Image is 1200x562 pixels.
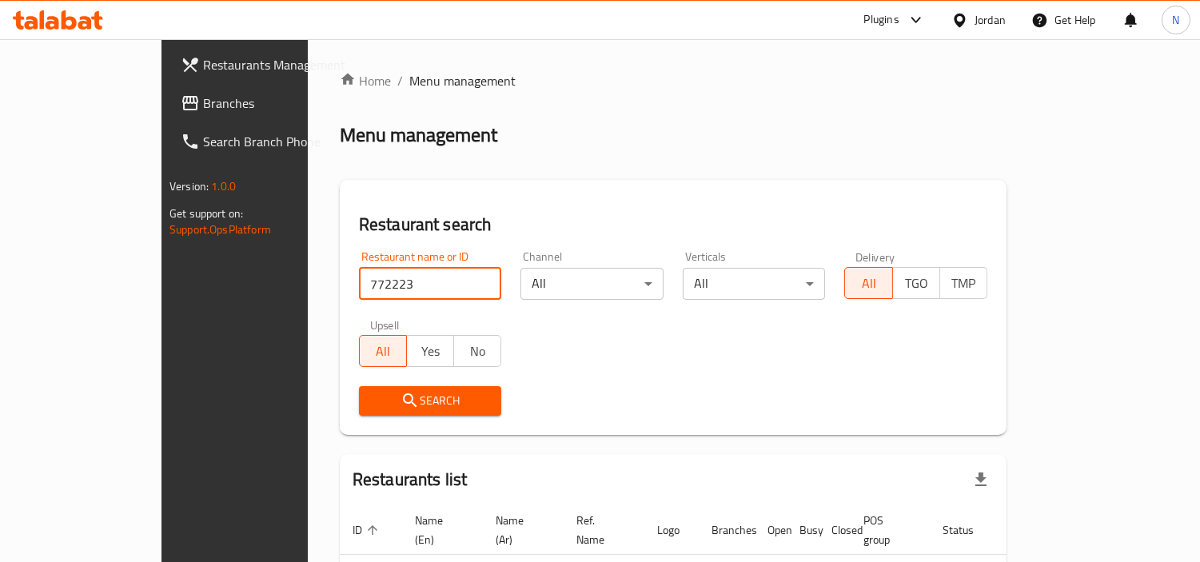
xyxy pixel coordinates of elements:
a: Home [340,71,391,90]
span: Version: [169,176,209,197]
span: Search Branch Phone [203,132,349,151]
input: Search for restaurant name or ID.. [359,268,502,300]
span: TMP [947,272,981,295]
label: Delivery [855,251,895,262]
th: Branches [699,506,755,555]
button: TMP [939,267,987,299]
h2: Restaurants list [353,468,467,492]
div: Plugins [863,10,899,30]
button: All [359,335,407,367]
span: No [460,340,495,363]
th: Busy [787,506,819,555]
button: Yes [406,335,454,367]
span: ID [353,520,383,540]
li: / [397,71,403,90]
button: TGO [892,267,940,299]
th: Logo [644,506,699,555]
h2: Restaurant search [359,213,987,237]
a: Restaurants Management [168,46,362,84]
a: Branches [168,84,362,122]
label: Upsell [370,319,400,330]
span: Restaurants Management [203,55,349,74]
th: Closed [819,506,851,555]
span: All [366,340,401,363]
th: Open [755,506,787,555]
span: TGO [899,272,934,295]
span: POS group [863,511,911,549]
a: Search Branch Phone [168,122,362,161]
button: No [453,335,501,367]
span: Name (Ar) [496,511,544,549]
h2: Menu management [340,122,497,148]
span: All [851,272,886,295]
span: Name (En) [415,511,464,549]
button: Search [359,386,502,416]
button: All [844,267,892,299]
span: Ref. Name [576,511,625,549]
span: N [1172,11,1179,29]
span: 1.0.0 [211,176,236,197]
div: All [683,268,826,300]
span: Menu management [409,71,516,90]
div: All [520,268,664,300]
span: Search [372,391,489,411]
span: Status [943,520,995,540]
div: Jordan [975,11,1006,29]
a: Support.OpsPlatform [169,219,271,240]
span: Branches [203,94,349,113]
span: Get support on: [169,203,243,224]
nav: breadcrumb [340,71,1007,90]
div: Export file [962,460,1000,499]
span: Yes [413,340,448,363]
